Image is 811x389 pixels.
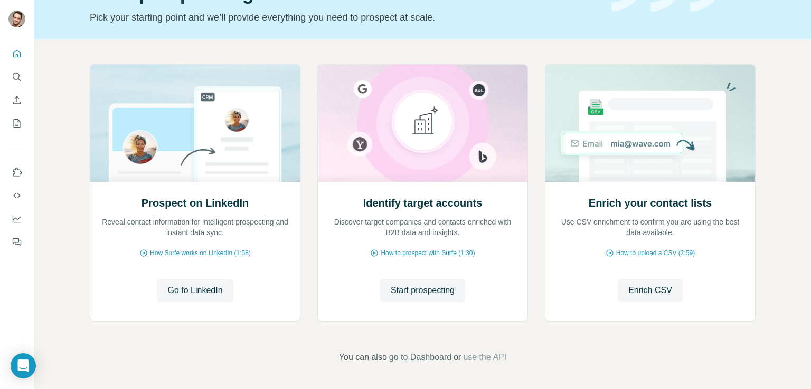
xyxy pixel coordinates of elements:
p: Discover target companies and contacts enriched with B2B data and insights. [328,217,517,238]
h2: Identify target accounts [363,196,483,210]
span: How to prospect with Surfe (1:30) [381,248,475,258]
h2: Prospect on LinkedIn [142,196,249,210]
img: Avatar [8,11,25,27]
button: Start prospecting [380,279,465,302]
div: Open Intercom Messenger [11,353,36,378]
span: or [454,351,461,364]
img: Prospect on LinkedIn [90,65,300,182]
button: Enrich CSV [618,279,683,302]
p: Use CSV enrichment to confirm you are using the best data available. [556,217,744,238]
img: Enrich your contact lists [545,65,756,182]
img: Identify target accounts [317,65,528,182]
span: Start prospecting [391,284,455,297]
button: use the API [463,351,506,364]
button: Feedback [8,232,25,251]
button: Quick start [8,44,25,63]
span: You can also [339,351,387,364]
button: Search [8,67,25,86]
button: Dashboard [8,209,25,228]
button: Enrich CSV [8,91,25,110]
span: Go to LinkedIn [167,284,222,297]
span: How to upload a CSV (2:59) [616,248,695,258]
button: go to Dashboard [389,351,451,364]
span: How Surfe works on LinkedIn (1:58) [150,248,251,258]
button: My lists [8,114,25,133]
p: Reveal contact information for intelligent prospecting and instant data sync. [101,217,289,238]
button: Go to LinkedIn [157,279,233,302]
h2: Enrich your contact lists [589,196,712,210]
button: Use Surfe on LinkedIn [8,163,25,182]
span: Enrich CSV [628,284,672,297]
p: Pick your starting point and we’ll provide everything you need to prospect at scale. [90,10,599,25]
button: Use Surfe API [8,186,25,205]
